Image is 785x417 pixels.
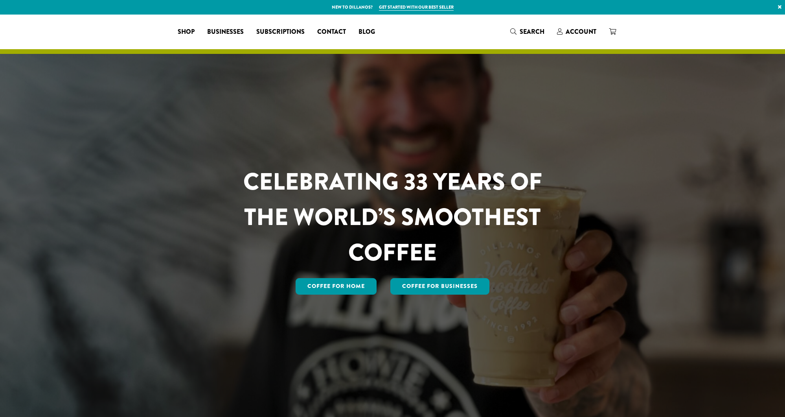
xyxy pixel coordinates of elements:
[390,278,489,295] a: Coffee For Businesses
[296,278,377,295] a: Coffee for Home
[520,27,544,36] span: Search
[379,4,454,11] a: Get started with our best seller
[207,27,244,37] span: Businesses
[178,27,195,37] span: Shop
[358,27,375,37] span: Blog
[566,27,596,36] span: Account
[220,164,565,270] h1: CELEBRATING 33 YEARS OF THE WORLD’S SMOOTHEST COFFEE
[256,27,305,37] span: Subscriptions
[317,27,346,37] span: Contact
[171,26,201,38] a: Shop
[504,25,551,38] a: Search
